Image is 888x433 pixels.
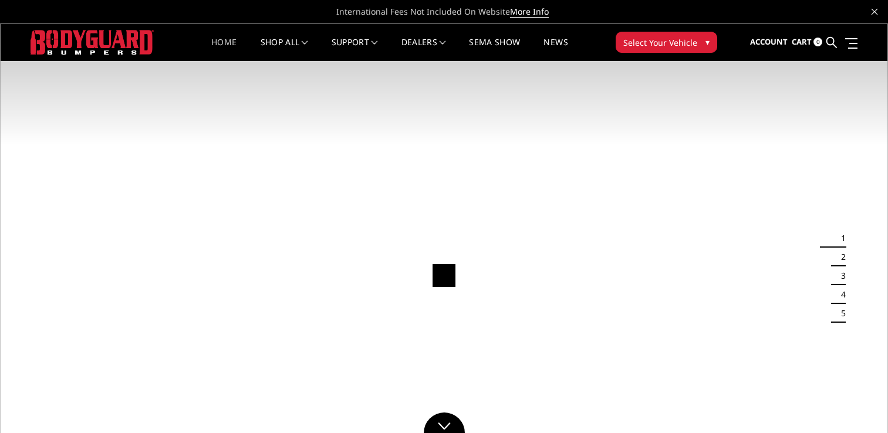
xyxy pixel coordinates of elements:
[401,38,446,61] a: Dealers
[834,229,846,248] button: 1 of 5
[261,38,308,61] a: shop all
[623,36,697,49] span: Select Your Vehicle
[705,36,710,48] span: ▾
[211,38,237,61] a: Home
[750,36,788,47] span: Account
[543,38,568,61] a: News
[616,32,717,53] button: Select Your Vehicle
[750,26,788,58] a: Account
[510,6,549,18] a: More Info
[792,36,812,47] span: Cart
[469,38,520,61] a: SEMA Show
[792,26,822,58] a: Cart 0
[834,266,846,285] button: 3 of 5
[424,412,465,433] a: Click to Down
[834,285,846,304] button: 4 of 5
[834,248,846,266] button: 2 of 5
[332,38,378,61] a: Support
[31,30,154,54] img: BODYGUARD BUMPERS
[834,304,846,323] button: 5 of 5
[813,38,822,46] span: 0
